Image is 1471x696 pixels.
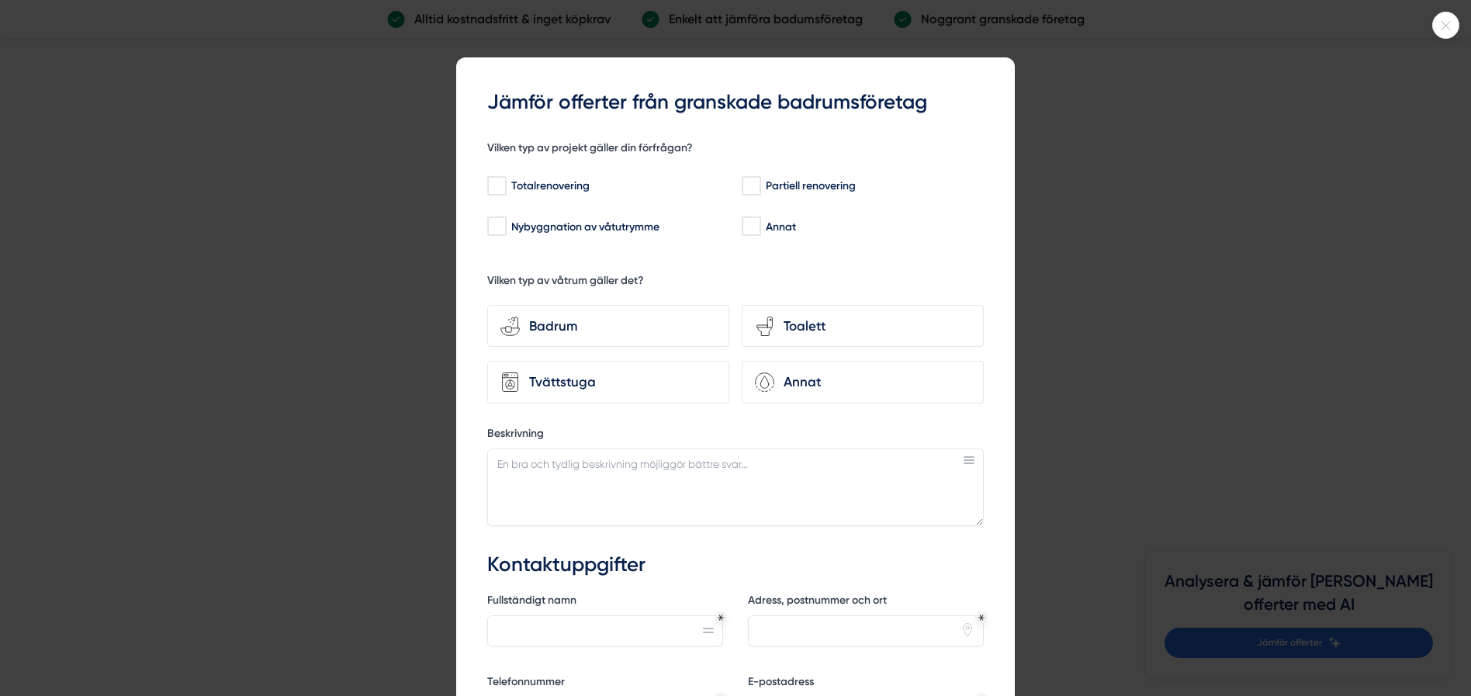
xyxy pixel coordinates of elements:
label: Fullständigt namn [487,593,723,612]
div: Obligatoriskt [718,615,724,621]
h5: Vilken typ av våtrum gäller det? [487,273,644,293]
label: Beskrivning [487,426,984,445]
h5: Vilken typ av projekt gäller din förfrågan? [487,140,693,160]
label: E-postadress [748,674,984,694]
input: Annat [742,219,760,234]
input: Partiell renovering [742,178,760,194]
h3: Jämför offerter från granskade badrumsföretag [487,88,984,116]
label: Telefonnummer [487,674,723,694]
div: Obligatoriskt [978,615,985,621]
h3: Kontaktuppgifter [487,551,984,579]
label: Adress, postnummer och ort [748,593,984,612]
input: Nybyggnation av våtutrymme [487,219,505,234]
input: Totalrenovering [487,178,505,194]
